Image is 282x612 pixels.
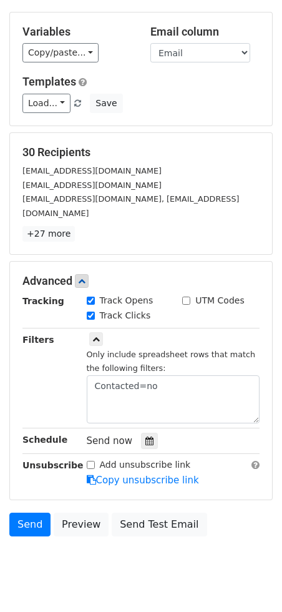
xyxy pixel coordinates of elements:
[87,350,256,373] small: Only include spreadsheet rows that match the following filters:
[54,513,109,536] a: Preview
[100,294,153,307] label: Track Opens
[22,146,260,159] h5: 30 Recipients
[22,194,239,218] small: [EMAIL_ADDRESS][DOMAIN_NAME], [EMAIL_ADDRESS][DOMAIN_NAME]
[9,513,51,536] a: Send
[22,180,162,190] small: [EMAIL_ADDRESS][DOMAIN_NAME]
[195,294,244,307] label: UTM Codes
[100,309,151,322] label: Track Clicks
[112,513,207,536] a: Send Test Email
[220,552,282,612] iframe: Chat Widget
[22,274,260,288] h5: Advanced
[150,25,260,39] h5: Email column
[22,335,54,345] strong: Filters
[90,94,122,113] button: Save
[22,226,75,242] a: +27 more
[22,94,70,113] a: Load...
[22,25,132,39] h5: Variables
[22,166,162,175] small: [EMAIL_ADDRESS][DOMAIN_NAME]
[22,435,67,445] strong: Schedule
[22,43,99,62] a: Copy/paste...
[22,75,76,88] a: Templates
[87,435,133,447] span: Send now
[22,460,84,470] strong: Unsubscribe
[100,458,191,471] label: Add unsubscribe link
[22,296,64,306] strong: Tracking
[87,475,199,486] a: Copy unsubscribe link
